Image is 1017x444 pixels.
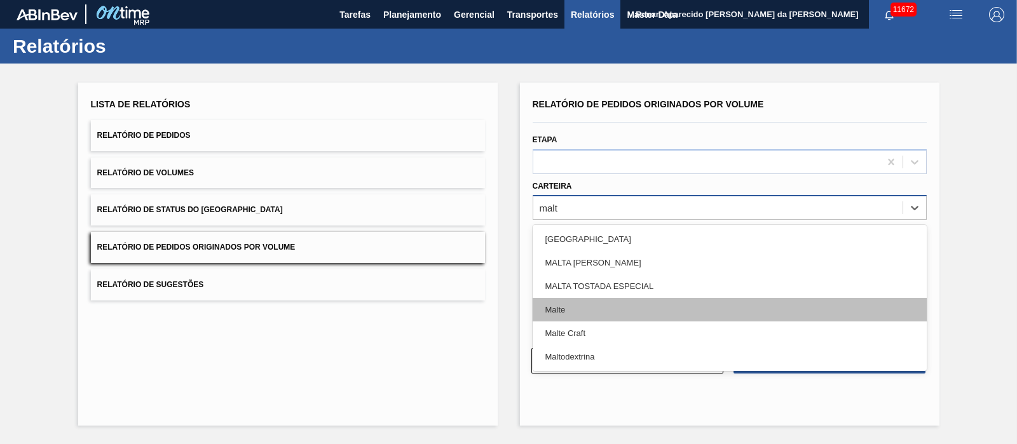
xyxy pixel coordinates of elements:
[97,280,204,289] span: Relatório de Sugestões
[533,274,927,298] div: MALTA TOSTADA ESPECIAL
[97,168,194,177] span: Relatório de Volumes
[533,321,927,345] div: Malte Craft
[91,158,485,189] button: Relatório de Volumes
[507,7,558,22] span: Transportes
[627,7,677,22] span: Master Data
[97,243,296,252] span: Relatório de Pedidos Originados por Volume
[533,135,557,144] label: Etapa
[17,9,78,20] img: TNhmsLtSVTkK8tSr43FrP2fwEKptu5GPRR3wAAAABJRU5ErkJggg==
[533,345,927,368] div: Maltodextrina
[948,7,964,22] img: userActions
[533,251,927,274] div: MALTA [PERSON_NAME]
[91,99,191,109] span: Lista de Relatórios
[869,6,910,24] button: Notificações
[91,120,485,151] button: Relatório de Pedidos
[454,7,495,22] span: Gerencial
[13,39,238,53] h1: Relatórios
[571,7,614,22] span: Relatórios
[533,298,927,321] div: Malte
[533,182,572,191] label: Carteira
[531,348,723,373] button: Limpar
[533,99,764,109] span: Relatório de Pedidos Originados por Volume
[97,205,283,214] span: Relatório de Status do [GEOGRAPHIC_DATA]
[91,269,485,300] button: Relatório de Sugestões
[91,232,485,263] button: Relatório de Pedidos Originados por Volume
[989,7,1004,22] img: Logout
[91,194,485,225] button: Relatório de Status do [GEOGRAPHIC_DATA]
[97,131,191,140] span: Relatório de Pedidos
[891,3,917,17] span: 11672
[383,7,441,22] span: Planejamento
[339,7,371,22] span: Tarefas
[533,227,927,251] div: [GEOGRAPHIC_DATA]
